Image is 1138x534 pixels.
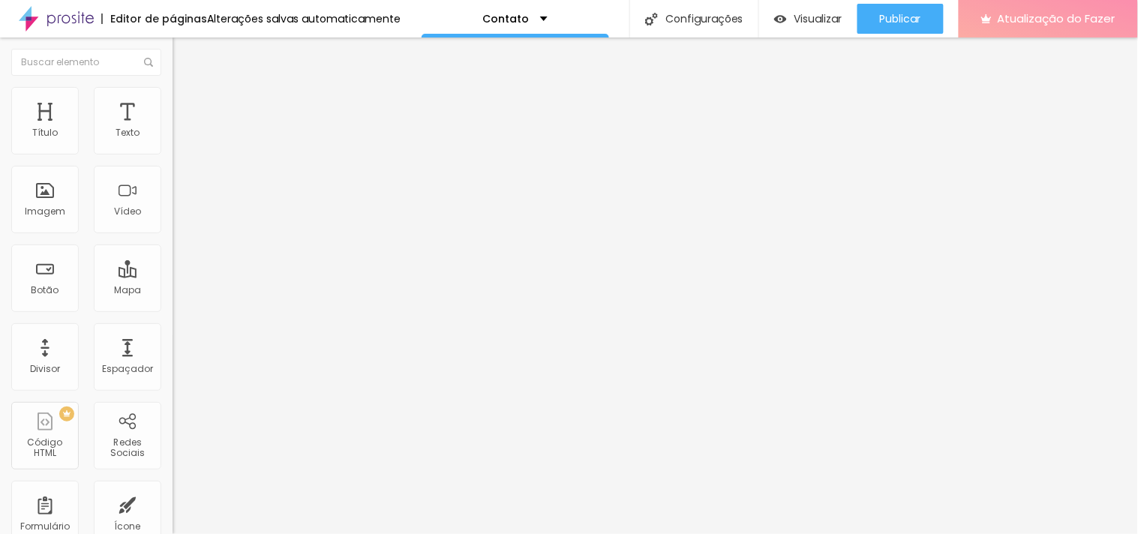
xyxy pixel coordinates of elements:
font: Texto [116,126,140,139]
font: Imagem [25,205,65,217]
font: Atualização do Fazer [998,10,1115,26]
font: Divisor [30,362,60,375]
button: Publicar [857,4,944,34]
font: Título [32,126,58,139]
font: Configurações [665,11,743,26]
font: Código HTML [28,436,63,459]
font: Botão [32,283,59,296]
input: Buscar elemento [11,49,161,76]
font: Ícone [115,520,141,532]
font: Mapa [114,283,141,296]
font: Espaçador [102,362,153,375]
font: Alterações salvas automaticamente [207,11,401,26]
font: Vídeo [114,205,141,217]
button: Visualizar [759,4,857,34]
img: Ícone [144,58,153,67]
font: Visualizar [794,11,842,26]
font: Formulário [20,520,70,532]
font: Editor de páginas [110,11,207,26]
font: Redes Sociais [110,436,145,459]
img: Ícone [645,13,658,25]
iframe: Editor [173,37,1138,534]
font: Publicar [880,11,921,26]
img: view-1.svg [774,13,787,25]
font: Contato [482,11,529,26]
